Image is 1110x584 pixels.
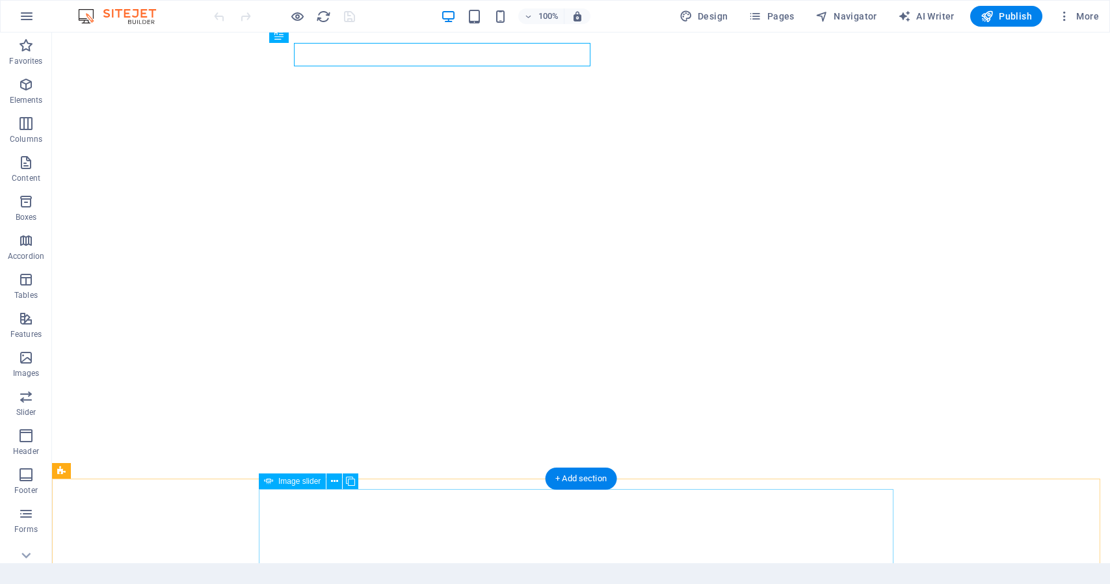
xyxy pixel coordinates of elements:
button: Pages [743,6,799,27]
button: Click here to leave preview mode and continue editing [289,8,305,24]
p: Accordion [8,251,44,261]
div: Design (Ctrl+Alt+Y) [674,6,733,27]
p: Columns [10,134,42,144]
span: Design [680,10,728,23]
p: Tables [14,290,38,300]
h6: 100% [538,8,559,24]
button: Publish [970,6,1042,27]
p: Slider [16,407,36,418]
button: Navigator [810,6,882,27]
p: Features [10,329,42,339]
button: AI Writer [893,6,960,27]
p: Content [12,173,40,183]
span: More [1058,10,1099,23]
span: Publish [981,10,1032,23]
i: Reload page [316,9,331,24]
i: On resize automatically adjust zoom level to fit chosen device. [572,10,583,22]
button: Design [674,6,733,27]
p: Boxes [16,212,37,222]
button: More [1053,6,1104,27]
p: Images [13,368,40,378]
p: Favorites [9,56,42,66]
p: Elements [10,95,43,105]
button: 100% [518,8,564,24]
p: Header [13,446,39,457]
span: Image slider [278,477,321,485]
p: Forms [14,524,38,535]
div: + Add section [545,468,617,490]
span: AI Writer [898,10,955,23]
p: Footer [14,485,38,496]
img: Editor Logo [75,8,172,24]
span: Pages [748,10,794,23]
button: reload [315,8,331,24]
span: Navigator [815,10,877,23]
